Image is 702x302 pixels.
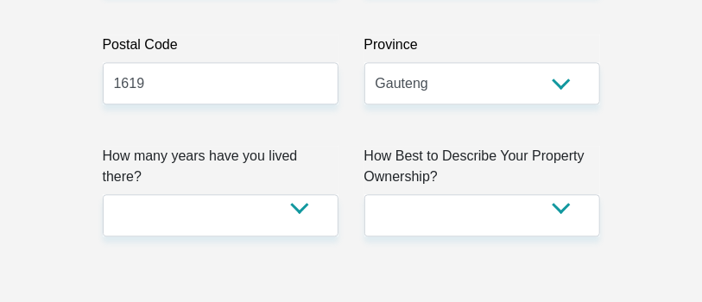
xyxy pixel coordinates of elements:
[103,146,338,194] label: How many years have you lived there?
[103,62,338,104] input: Postal Code
[364,62,600,104] select: Please Select a Province
[364,146,600,194] label: How Best to Describe Your Property Ownership?
[103,35,338,62] label: Postal Code
[364,35,600,62] label: Province
[103,194,338,236] select: Please select a value
[364,194,600,236] select: Please select a value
